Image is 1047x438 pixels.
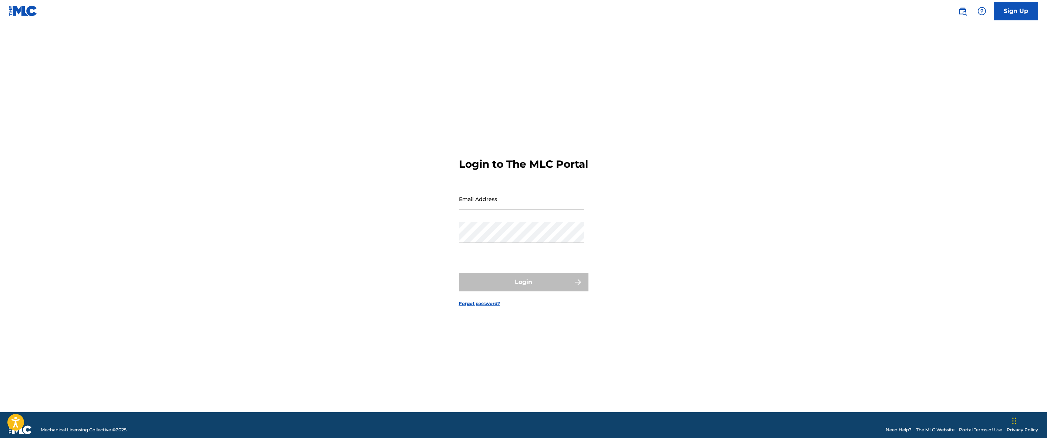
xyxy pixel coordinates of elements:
[1007,427,1038,433] a: Privacy Policy
[955,4,970,19] a: Public Search
[977,7,986,16] img: help
[1010,402,1047,438] iframe: Chat Widget
[41,427,127,433] span: Mechanical Licensing Collective © 2025
[974,4,989,19] div: Help
[916,427,954,433] a: The MLC Website
[9,425,32,434] img: logo
[459,158,588,171] h3: Login to The MLC Portal
[1012,410,1017,432] div: Drag
[459,300,500,307] a: Forgot password?
[958,7,967,16] img: search
[9,6,37,16] img: MLC Logo
[994,2,1038,20] a: Sign Up
[959,427,1002,433] a: Portal Terms of Use
[886,427,912,433] a: Need Help?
